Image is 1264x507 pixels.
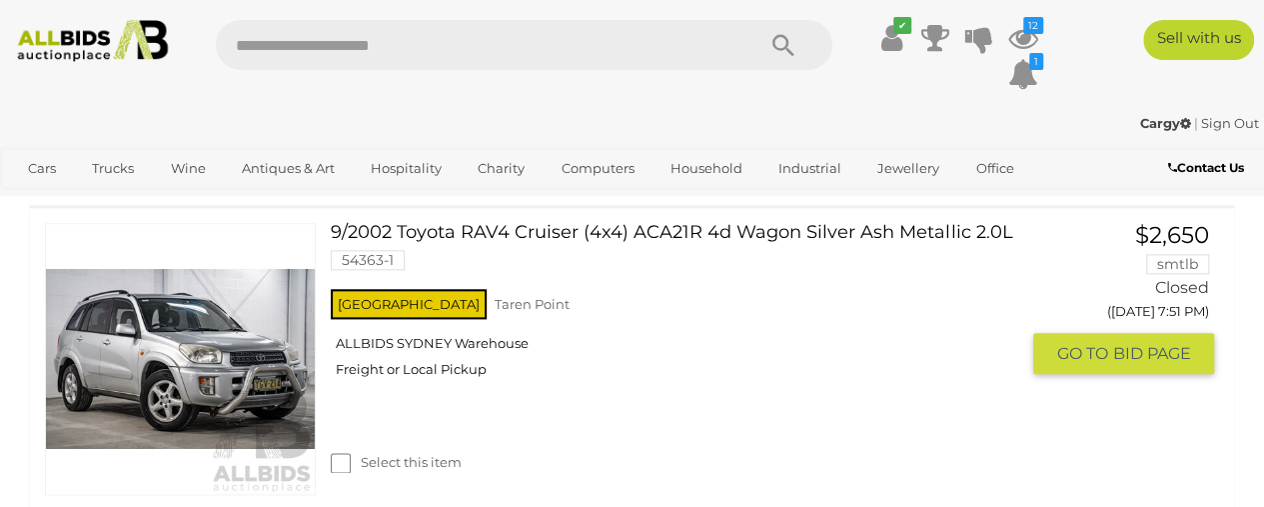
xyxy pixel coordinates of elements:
a: [GEOGRAPHIC_DATA] [92,185,260,218]
a: Hospitality [358,152,455,185]
a: Charity [465,152,538,185]
img: Allbids.com.au [9,20,176,62]
span: | [1194,115,1198,131]
a: Wine [157,152,218,185]
a: ✔ [876,20,906,56]
a: Cars [15,152,69,185]
a: Cargy [1140,115,1194,131]
a: Antiques & Art [229,152,348,185]
a: $2,650 smtlb Closed ([DATE] 7:51 PM) GO TOBID PAGE [1048,223,1214,376]
a: 9/2002 Toyota RAV4 Cruiser (4x4) ACA21R 4d Wagon Silver Ash Metallic 2.0L 54363-1 [346,223,1018,285]
a: Office [962,152,1026,185]
a: Sign Out [1201,115,1259,131]
i: ✔ [893,17,911,34]
b: Contact Us [1168,160,1244,175]
a: 12 [1008,20,1038,56]
strong: Cargy [1140,115,1191,131]
a: Sports [15,185,82,218]
button: Search [732,20,832,70]
span: GO TO [1057,343,1113,364]
a: Computers [548,152,646,185]
a: 1 [1008,56,1038,92]
a: Jewellery [864,152,952,185]
a: Household [657,152,755,185]
a: Trucks [79,152,147,185]
span: BID PAGE [1113,343,1191,364]
i: 12 [1023,17,1043,34]
a: Industrial [765,152,854,185]
label: Select this item [331,453,462,472]
span: $2,650 [1135,221,1209,249]
a: Contact Us [1168,157,1249,179]
button: GO TOBID PAGE [1033,333,1214,374]
a: Sell with us [1143,20,1254,60]
i: 1 [1029,53,1043,70]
